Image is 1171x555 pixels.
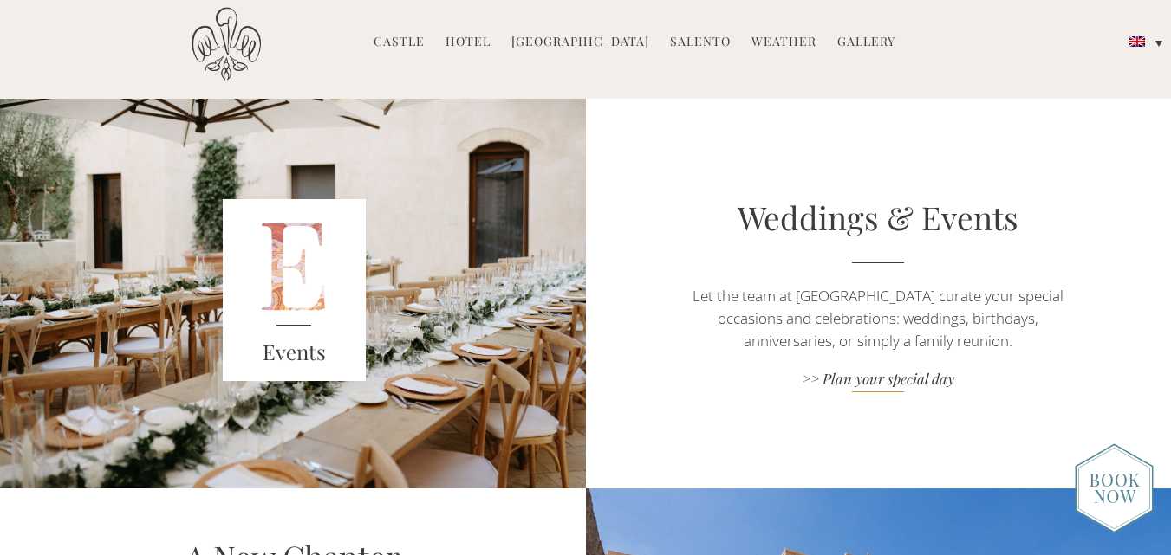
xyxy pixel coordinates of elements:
h3: Events [223,337,367,368]
a: Salento [670,33,731,53]
img: new-booknow.png [1075,443,1154,533]
a: Gallery [837,33,895,53]
a: Hotel [446,33,491,53]
p: Let the team at [GEOGRAPHIC_DATA] curate your special occasions and celebrations: weddings, birth... [673,285,1083,352]
a: Weather [751,33,816,53]
img: English [1129,36,1145,47]
img: Castello di Ugento [192,7,261,81]
a: Weddings & Events [738,196,1018,238]
a: Castle [374,33,425,53]
a: [GEOGRAPHIC_DATA] [511,33,649,53]
img: E_red.png [223,199,367,381]
a: >> Plan your special day [673,369,1083,392]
